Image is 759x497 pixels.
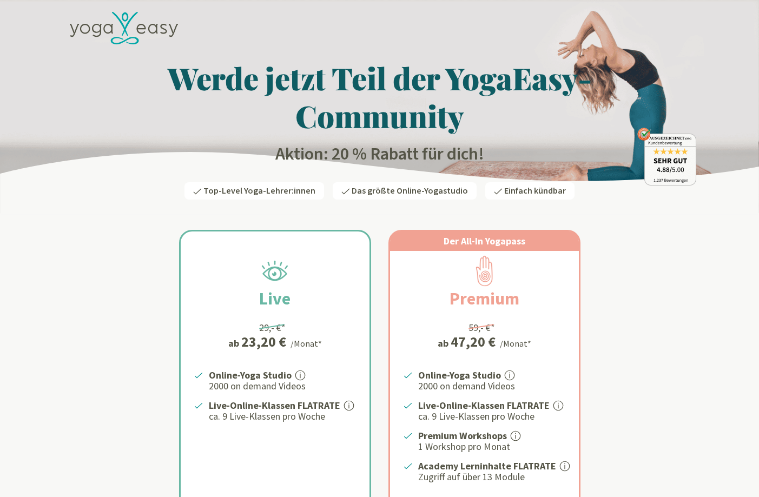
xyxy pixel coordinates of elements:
[241,335,286,349] div: 23,20 €
[504,185,566,197] span: Einfach kündbar
[438,336,451,350] span: ab
[468,320,495,335] div: 59,- €*
[424,286,545,312] h2: Premium
[418,429,507,442] strong: Premium Workshops
[418,380,566,393] p: 2000 on demand Videos
[418,460,556,472] strong: Academy Lerninhalte FLATRATE
[418,399,550,412] strong: Live-Online-Klassen FLATRATE
[209,410,357,423] p: ca. 9 Live-Klassen pro Woche
[352,185,468,197] span: Das größte Online-Yogastudio
[63,143,696,165] h2: Aktion: 20 % Rabatt für dich!
[209,399,340,412] strong: Live-Online-Klassen FLATRATE
[418,410,566,423] p: ca. 9 Live-Klassen pro Woche
[418,369,501,381] strong: Online-Yoga Studio
[63,59,696,135] h1: Werde jetzt Teil der YogaEasy-Community
[233,286,316,312] h2: Live
[203,185,315,197] span: Top-Level Yoga-Lehrer:innen
[418,471,566,483] p: Zugriff auf über 13 Module
[451,335,496,349] div: 47,20 €
[259,320,286,335] div: 29,- €*
[209,369,292,381] strong: Online-Yoga Studio
[291,337,322,350] div: /Monat*
[500,337,531,350] div: /Monat*
[418,440,566,453] p: 1 Workshop pro Monat
[444,235,525,247] span: Der All-In Yogapass
[209,380,357,393] p: 2000 on demand Videos
[228,336,241,350] span: ab
[637,128,696,185] img: ausgezeichnet_badge.png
